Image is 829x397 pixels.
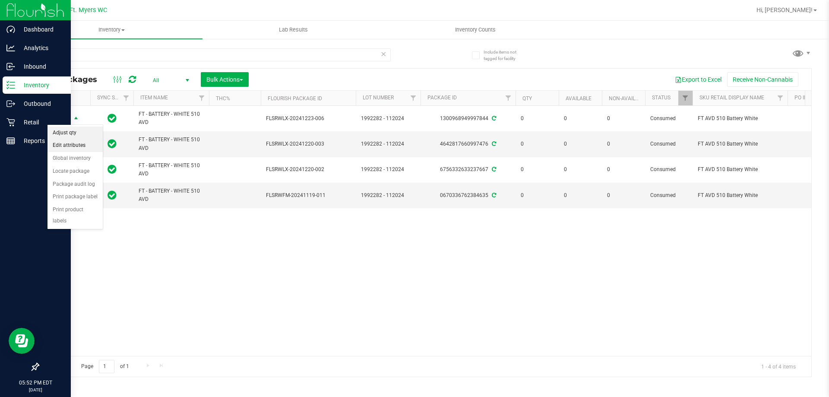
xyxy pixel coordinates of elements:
[698,191,782,200] span: FT AVD 510 Battery White
[70,6,107,14] span: Ft. Myers WC
[564,165,597,174] span: 0
[490,166,496,172] span: Sync from Compliance System
[140,95,168,101] a: Item Name
[4,379,67,387] p: 05:52 PM EDT
[15,117,67,127] p: Retail
[564,114,597,123] span: 0
[650,165,687,174] span: Consumed
[216,95,230,102] a: THC%
[47,127,103,140] li: Adjust qty
[15,24,67,35] p: Dashboard
[419,114,517,123] div: 1300968949997844
[427,95,457,101] a: Package ID
[607,165,640,174] span: 0
[698,165,782,174] span: FT AVD 510 Battery White
[363,95,394,101] a: Lot Number
[47,178,103,191] li: Package audit log
[490,141,496,147] span: Sync from Compliance System
[419,140,517,148] div: 4642817660997476
[139,110,204,127] span: FT - BATTERY - WHITE 510 AVD
[119,91,133,105] a: Filter
[443,26,507,34] span: Inventory Counts
[268,95,322,102] a: Flourish Package ID
[38,48,391,61] input: Search Package ID, Item Name, SKU, Lot or Part Number...
[490,192,496,198] span: Sync from Compliance System
[108,163,117,175] span: In Sync
[15,80,67,90] p: Inventory
[15,61,67,72] p: Inbound
[652,95,671,101] a: Status
[108,138,117,150] span: In Sync
[47,191,103,203] li: Print package label
[361,140,415,148] span: 1992282 - 112024
[45,75,106,84] span: All Packages
[521,114,554,123] span: 0
[47,203,103,227] li: Print product labels
[521,191,554,200] span: 0
[754,360,803,373] span: 1 - 4 of 4 items
[727,72,798,87] button: Receive Non-Cannabis
[21,26,203,34] span: Inventory
[406,91,421,105] a: Filter
[607,191,640,200] span: 0
[609,95,647,102] a: Non-Available
[47,152,103,165] li: Global inventory
[266,140,351,148] span: FLSRWLX-20241220-003
[266,165,351,174] span: FLSRWLX-20241220-002
[9,328,35,354] iframe: Resource center
[15,98,67,109] p: Outbound
[203,21,384,39] a: Lab Results
[650,114,687,123] span: Consumed
[756,6,813,13] span: Hi, [PERSON_NAME]!
[501,91,516,105] a: Filter
[361,191,415,200] span: 1992282 - 112024
[521,165,554,174] span: 0
[15,136,67,146] p: Reports
[266,114,351,123] span: FLSRWLX-20241223-006
[21,21,203,39] a: Inventory
[206,76,243,83] span: Bulk Actions
[607,114,640,123] span: 0
[699,95,764,101] a: Sku Retail Display Name
[108,112,117,124] span: In Sync
[361,165,415,174] span: 1992282 - 112024
[522,95,532,102] a: Qty
[773,91,788,105] a: Filter
[6,137,15,145] inline-svg: Reports
[650,140,687,148] span: Consumed
[564,191,597,200] span: 0
[99,360,114,373] input: 1
[566,95,592,102] a: Available
[607,140,640,148] span: 0
[6,44,15,52] inline-svg: Analytics
[698,140,782,148] span: FT AVD 510 Battery White
[15,43,67,53] p: Analytics
[669,72,727,87] button: Export to Excel
[6,81,15,89] inline-svg: Inventory
[650,191,687,200] span: Consumed
[108,189,117,201] span: In Sync
[484,49,527,62] span: Include items not tagged for facility
[794,95,807,101] a: PO ID
[698,114,782,123] span: FT AVD 510 Battery White
[139,136,204,152] span: FT - BATTERY - WHITE 510 AVD
[678,91,693,105] a: Filter
[71,113,82,125] span: select
[139,187,204,203] span: FT - BATTERY - WHITE 510 AVD
[6,62,15,71] inline-svg: Inbound
[47,165,103,178] li: Locate package
[564,140,597,148] span: 0
[201,72,249,87] button: Bulk Actions
[419,191,517,200] div: 0670336762384635
[490,115,496,121] span: Sync from Compliance System
[384,21,566,39] a: Inventory Counts
[266,191,351,200] span: FLSRWFM-20241119-011
[380,48,386,60] span: Clear
[139,162,204,178] span: FT - BATTERY - WHITE 510 AVD
[521,140,554,148] span: 0
[47,139,103,152] li: Edit attributes
[267,26,320,34] span: Lab Results
[6,25,15,34] inline-svg: Dashboard
[6,118,15,127] inline-svg: Retail
[195,91,209,105] a: Filter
